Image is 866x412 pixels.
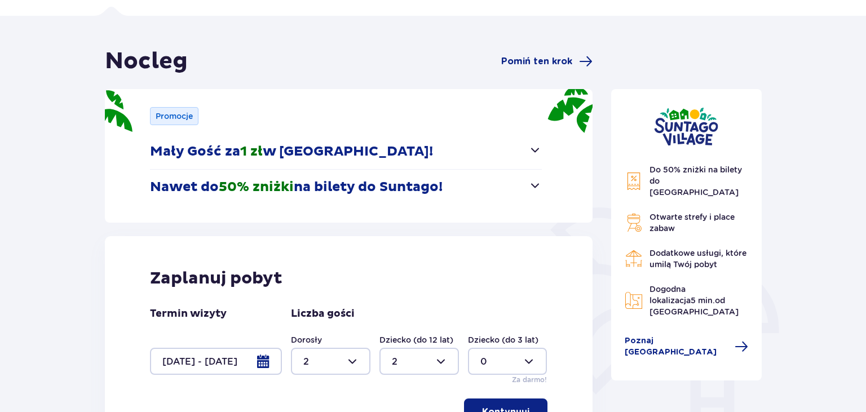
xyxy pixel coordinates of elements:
label: Dziecko (do 12 lat) [379,334,453,345]
p: Mały Gość za w [GEOGRAPHIC_DATA]! [150,143,433,160]
span: Otwarte strefy i place zabaw [649,212,735,233]
img: Restaurant Icon [625,250,643,268]
img: Suntago Village [654,107,718,146]
button: Nawet do50% zniżkina bilety do Suntago! [150,170,542,205]
img: Discount Icon [625,172,643,191]
p: Liczba gości [291,307,355,321]
span: 50% zniżki [219,179,294,196]
img: Map Icon [625,291,643,309]
p: Nawet do na bilety do Suntago! [150,179,443,196]
span: Do 50% zniżki na bilety do [GEOGRAPHIC_DATA] [649,165,742,197]
p: Termin wizyty [150,307,227,321]
p: Promocje [156,110,193,122]
label: Dziecko (do 3 lat) [468,334,538,345]
span: 5 min. [691,296,715,305]
p: Za darmo! [512,375,547,385]
span: Dogodna lokalizacja od [GEOGRAPHIC_DATA] [649,285,739,316]
p: Zaplanuj pobyt [150,268,282,289]
span: Pomiń ten krok [501,55,572,68]
span: Poznaj [GEOGRAPHIC_DATA] [625,335,728,358]
a: Pomiń ten krok [501,55,593,68]
span: 1 zł [240,143,263,160]
label: Dorosły [291,334,322,345]
img: Grill Icon [625,214,643,232]
h1: Nocleg [105,47,188,76]
span: Dodatkowe usługi, które umilą Twój pobyt [649,249,746,269]
a: Poznaj [GEOGRAPHIC_DATA] [625,335,749,358]
button: Mały Gość za1 złw [GEOGRAPHIC_DATA]! [150,134,542,169]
